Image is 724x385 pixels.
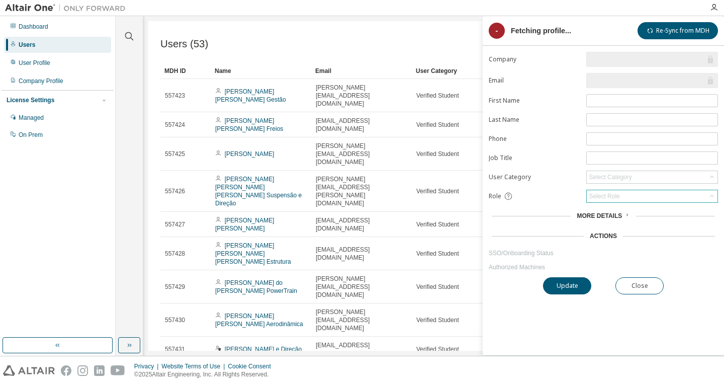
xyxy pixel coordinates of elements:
div: Select Role [587,190,717,202]
span: [EMAIL_ADDRESS][DOMAIN_NAME] [316,216,407,233]
span: 557423 [165,92,185,100]
a: [PERSON_NAME] e Direção [225,346,302,353]
label: Job Title [489,154,580,162]
a: [PERSON_NAME] [PERSON_NAME] [215,217,274,232]
span: Verified Student [416,92,459,100]
span: 557426 [165,187,185,195]
a: [PERSON_NAME] [PERSON_NAME] Gestão [215,88,286,103]
span: Verified Student [416,345,459,353]
a: SSO/Onboarding Status [489,249,718,257]
div: Privacy [134,362,161,370]
img: youtube.svg [111,365,125,376]
div: Select Category [587,171,717,183]
div: Select Role [589,192,619,200]
a: [PERSON_NAME] [PERSON_NAME] Aerodinâmica [215,313,303,328]
label: First Name [489,97,580,105]
div: User Category [416,63,491,79]
button: Re-Sync from MDH [638,22,718,39]
div: On Prem [19,131,43,139]
img: linkedin.svg [94,365,105,376]
div: Name [215,63,307,79]
label: Phone [489,135,580,143]
div: Actions [590,232,617,240]
span: [EMAIL_ADDRESS][DOMAIN_NAME] [316,341,407,357]
img: altair_logo.svg [3,365,55,376]
div: License Settings [7,96,54,104]
a: Authorized Machines [489,263,718,271]
span: 557427 [165,220,185,228]
span: [EMAIL_ADDRESS][DOMAIN_NAME] [316,246,407,262]
div: Select Category [589,173,631,181]
span: More Details [577,212,622,219]
label: Company [489,55,580,63]
span: 557424 [165,121,185,129]
span: [PERSON_NAME][EMAIL_ADDRESS][DOMAIN_NAME] [316,275,407,299]
div: - [489,23,505,39]
span: Users (53) [160,38,208,50]
span: 557429 [165,283,185,291]
span: Verified Student [416,121,459,129]
span: [PERSON_NAME][EMAIL_ADDRESS][DOMAIN_NAME] [316,142,407,166]
div: Website Terms of Use [161,362,228,370]
label: Last Name [489,116,580,124]
img: instagram.svg [77,365,88,376]
label: Email [489,76,580,85]
div: Users [19,41,35,49]
span: Verified Student [416,316,459,324]
div: Fetching profile... [511,27,571,35]
span: [PERSON_NAME][EMAIL_ADDRESS][PERSON_NAME][DOMAIN_NAME] [316,175,407,207]
a: [PERSON_NAME] [PERSON_NAME] Freios [215,117,283,132]
div: Company Profile [19,77,63,85]
img: facebook.svg [61,365,71,376]
span: 557428 [165,250,185,258]
p: © 2025 Altair Engineering, Inc. All Rights Reserved. [134,370,277,379]
span: [EMAIL_ADDRESS][DOMAIN_NAME] [316,117,407,133]
div: User Profile [19,59,50,67]
span: Verified Student [416,250,459,258]
a: [PERSON_NAME] [PERSON_NAME] [PERSON_NAME] Suspensão e Direção [215,176,302,207]
span: 557430 [165,316,185,324]
div: Dashboard [19,23,48,31]
span: [PERSON_NAME][EMAIL_ADDRESS][DOMAIN_NAME] [316,84,407,108]
label: User Category [489,173,580,181]
span: 557431 [165,345,185,353]
span: Role [489,192,501,200]
span: Verified Student [416,220,459,228]
div: Email [315,63,408,79]
span: 557425 [165,150,185,158]
span: Verified Student [416,150,459,158]
div: Managed [19,114,44,122]
a: [PERSON_NAME] [225,150,275,158]
button: Close [615,277,664,294]
span: Verified Student [416,283,459,291]
span: Verified Student [416,187,459,195]
div: Cookie Consent [228,362,277,370]
button: Update [543,277,591,294]
a: [PERSON_NAME] [PERSON_NAME] [PERSON_NAME] Estrutura [215,242,291,265]
span: [PERSON_NAME][EMAIL_ADDRESS][DOMAIN_NAME] [316,308,407,332]
div: MDH ID [164,63,207,79]
a: [PERSON_NAME] do [PERSON_NAME] PowerTrain [215,279,297,294]
img: Altair One [5,3,131,13]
